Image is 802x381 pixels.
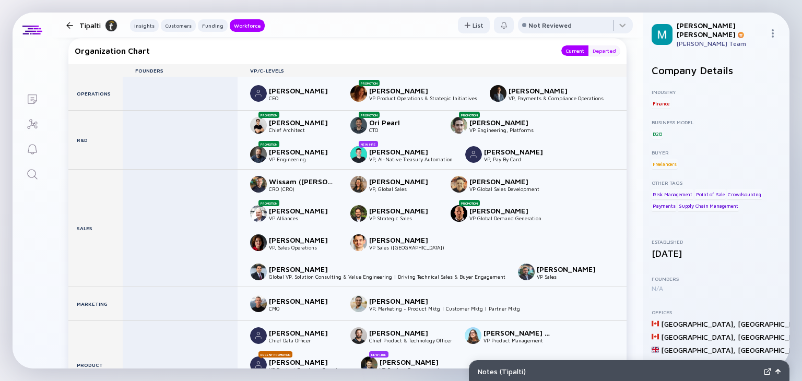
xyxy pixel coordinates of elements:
div: Funding [198,20,228,31]
div: [PERSON_NAME] [369,296,438,305]
div: [PERSON_NAME] [369,328,438,337]
div: [PERSON_NAME] [380,358,449,366]
img: Ruth Orenstein picture [250,356,267,373]
div: Point of Sale [695,189,726,199]
div: Workforce [230,20,265,31]
button: Insights [130,19,159,32]
div: [PERSON_NAME] [PERSON_NAME] [677,21,764,39]
div: [PERSON_NAME] [269,118,338,127]
div: Promotion [258,200,279,206]
div: [PERSON_NAME] [269,147,338,156]
img: Open Notes [775,369,781,374]
div: Payments [652,201,676,211]
div: Founders [123,67,238,74]
div: [PERSON_NAME] [537,265,606,273]
div: CTO [369,127,438,133]
div: Crowdsourcing [727,189,762,199]
div: [PERSON_NAME] [269,206,338,215]
div: Supply Chain Management [678,201,739,211]
img: Shahar Lahav picture [361,356,378,373]
div: Risk Management [652,189,693,199]
div: VP, Payments & Compliance Operations [509,95,604,101]
div: Global VP, Solution Consulting & Value Engineering | Driving Technical Sales & Buyer Engagement [269,273,505,280]
h2: Company Details [652,64,781,76]
div: CMO [269,305,338,312]
div: Promotion [459,200,480,206]
a: Lists [13,86,52,111]
div: [PERSON_NAME] [469,206,538,215]
img: United Kingdom Flag [652,346,659,353]
img: Israel Flag [652,359,659,366]
div: Business Model [652,119,781,125]
div: [PERSON_NAME] [269,358,338,366]
div: Freelancers [652,159,678,169]
div: [PERSON_NAME] [484,147,553,156]
img: Jesse Osborne picture [451,176,467,193]
div: VP, Pay By Card [484,156,553,162]
div: [PERSON_NAME] [509,86,577,95]
img: Jigar Kotak picture [250,264,267,280]
button: Current [561,45,588,56]
div: Other Tags [652,180,781,186]
div: Tel Aviv-Yafo , [661,359,709,367]
img: Simon Kelly picture [350,234,367,251]
img: Chen Amit picture [250,85,267,102]
img: Dror Yosef picture [250,327,267,344]
div: [PERSON_NAME] [PERSON_NAME] [483,328,552,337]
div: [PERSON_NAME] [269,265,338,273]
div: Offices [652,309,781,315]
div: Ori Pearl [369,118,438,127]
div: Israel [711,359,729,367]
div: [GEOGRAPHIC_DATA] , [661,346,736,354]
div: New Hire [359,141,378,147]
button: Funding [198,19,228,32]
div: CEO [269,95,338,101]
div: VP Engineering, Platforms [469,127,538,133]
div: VP Product Development [380,366,449,373]
img: Shmulik Biton picture [451,117,467,134]
div: Promotion [459,112,480,118]
div: [PERSON_NAME] [269,296,338,305]
img: Expand Notes [764,368,771,375]
img: Roby Baruch picture [350,327,367,344]
div: New Hire [369,351,388,358]
div: Not Reviewed [528,21,572,29]
div: Promotion [359,112,380,118]
button: List [458,17,490,33]
div: VP Sales ([GEOGRAPHIC_DATA]) [369,244,444,251]
div: VP Strategic Sales [369,215,438,221]
div: VP Product Operations & Strategic Initiatives [369,95,477,101]
div: Operations [68,77,123,110]
img: Yaron Segal picture [250,146,267,163]
div: [PERSON_NAME] [369,147,438,156]
img: Zachary Svendsen picture [250,205,267,222]
div: VP, Marketing - Product Mktg | Customer Mktg | Partner Mktg [369,305,520,312]
div: VP Engineering [269,156,338,162]
a: Investor Map [13,111,52,136]
div: Marketing [68,287,123,320]
div: VP Sales [537,273,606,280]
img: Jeannie Sabaroff picture [350,176,367,193]
img: Wissam (Sam) Barakat picture [250,176,267,193]
div: Recent Promotion [258,351,292,358]
div: CRO (CRO) [269,186,338,192]
div: VP, AI-Native Treasury Automation [369,156,453,162]
div: Notes ( Tipalti ) [478,367,760,376]
div: Promotion [258,141,279,147]
div: Founders [652,276,781,282]
img: Ori Pearl picture [350,117,367,134]
div: VP Alliances [269,215,338,221]
button: Customers [161,19,196,32]
img: Faraz Gharbi picture [518,264,535,280]
button: Departed [588,45,620,56]
img: Darren Upson picture [451,205,467,222]
img: Leore Jacobs picture [350,85,367,102]
img: Mrudul Shah picture [350,295,367,312]
img: Gil Vind Picciotto picture [465,327,481,344]
div: VP Global Sales Development [469,186,539,192]
img: Idan Vlodinger picture [350,146,367,163]
img: Mordechai Profile Picture [652,24,673,45]
div: VP, Sales Operations [269,244,338,251]
div: [PERSON_NAME] [369,177,438,186]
